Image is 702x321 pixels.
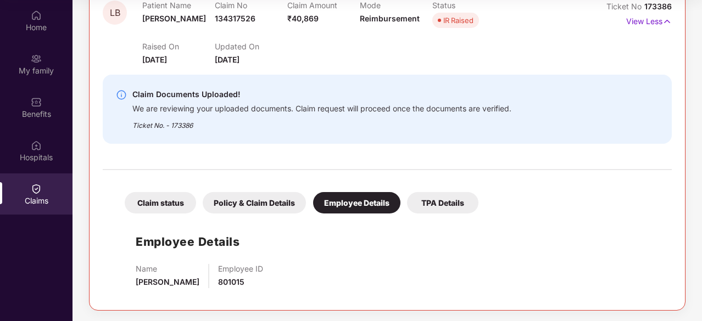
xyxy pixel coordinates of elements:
div: Claim status [125,192,196,213]
span: ₹40,869 [287,14,319,23]
p: Updated On [215,42,287,51]
img: svg+xml;base64,PHN2ZyB4bWxucz0iaHR0cDovL3d3dy53My5vcmcvMjAwMC9zdmciIHdpZHRoPSIxNyIgaGVpZ2h0PSIxNy... [662,15,672,27]
img: svg+xml;base64,PHN2ZyBpZD0iSG9zcGl0YWxzIiB4bWxucz0iaHR0cDovL3d3dy53My5vcmcvMjAwMC9zdmciIHdpZHRoPS... [31,140,42,151]
span: 173386 [644,2,672,11]
img: svg+xml;base64,PHN2ZyBpZD0iQmVuZWZpdHMiIHhtbG5zPSJodHRwOi8vd3d3LnczLm9yZy8yMDAwL3N2ZyIgd2lkdGg9Ij... [31,97,42,108]
span: Ticket No [606,2,644,11]
div: TPA Details [407,192,478,213]
p: Status [432,1,505,10]
img: svg+xml;base64,PHN2ZyBpZD0iQ2xhaW0iIHhtbG5zPSJodHRwOi8vd3d3LnczLm9yZy8yMDAwL3N2ZyIgd2lkdGg9IjIwIi... [31,183,42,194]
p: Patient Name [142,1,215,10]
div: IR Raised [443,15,473,26]
img: svg+xml;base64,PHN2ZyBpZD0iSW5mby0yMHgyMCIgeG1sbnM9Imh0dHA6Ly93d3cudzMub3JnLzIwMDAvc3ZnIiB3aWR0aD... [116,89,127,100]
span: LB [110,8,120,18]
p: View Less [626,13,672,27]
p: Claim No [215,1,287,10]
div: Ticket No. - 173386 [132,114,511,131]
h1: Employee Details [136,233,239,251]
div: Policy & Claim Details [203,192,306,213]
p: Raised On [142,42,215,51]
span: [PERSON_NAME] [142,14,206,23]
img: svg+xml;base64,PHN2ZyBpZD0iSG9tZSIgeG1sbnM9Imh0dHA6Ly93d3cudzMub3JnLzIwMDAvc3ZnIiB3aWR0aD0iMjAiIG... [31,10,42,21]
p: Claim Amount [287,1,360,10]
p: Name [136,264,199,273]
span: 801015 [218,277,244,286]
span: [DATE] [142,55,167,64]
img: svg+xml;base64,PHN2ZyB3aWR0aD0iMjAiIGhlaWdodD0iMjAiIHZpZXdCb3g9IjAgMCAyMCAyMCIgZmlsbD0ibm9uZSIgeG... [31,53,42,64]
div: Claim Documents Uploaded! [132,88,511,101]
span: 134317526 [215,14,255,23]
div: Employee Details [313,192,400,213]
span: Reimbursement [360,14,420,23]
span: [DATE] [215,55,239,64]
span: [PERSON_NAME] [136,277,199,286]
p: Employee ID [218,264,263,273]
p: Mode [360,1,432,10]
div: We are reviewing your uploaded documents. Claim request will proceed once the documents are verif... [132,101,511,114]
